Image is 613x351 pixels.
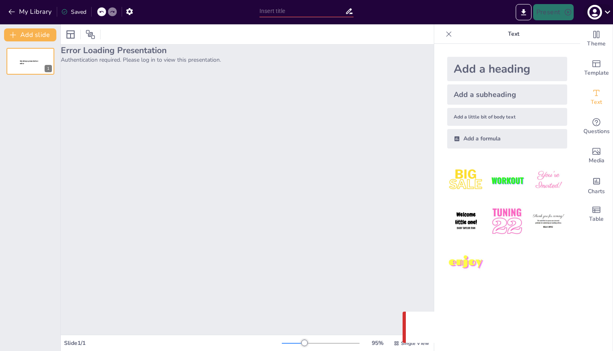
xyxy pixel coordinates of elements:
div: Slide 1 / 1 [64,339,282,347]
img: 1.jpeg [447,162,485,199]
button: Present [533,4,574,20]
p: Your request was made with invalid credentials. [429,323,581,332]
img: 4.jpeg [447,202,485,240]
img: 6.jpeg [529,202,567,240]
span: Single View [401,340,429,347]
div: Saved [61,8,86,16]
p: Text [455,24,572,44]
span: Template [584,69,609,78]
span: Charts [588,187,605,196]
img: 3.jpeg [529,162,567,199]
div: 1 [45,65,52,72]
button: Export to PowerPoint [516,4,532,20]
div: Add a heading [447,57,567,81]
div: 1 [6,48,54,75]
span: Text [591,98,602,107]
span: Media [589,156,604,165]
span: Table [589,215,604,224]
span: Position [86,30,95,39]
div: Change the overall theme [580,24,613,54]
div: Add ready made slides [580,54,613,83]
input: Insert title [259,5,345,17]
div: Add a little bit of body text [447,108,567,126]
img: 2.jpeg [488,162,526,199]
img: 7.jpeg [447,244,485,282]
div: Add images, graphics, shapes or video [580,141,613,170]
div: Add charts and graphs [580,170,613,200]
div: Layout [64,28,77,41]
div: Get real-time input from your audience [580,112,613,141]
span: Questions [583,127,610,136]
div: Add a subheading [447,84,567,105]
div: Add text boxes [580,83,613,112]
span: Theme [587,39,606,48]
h2: Error Loading Presentation [61,45,434,56]
img: 5.jpeg [488,202,526,240]
span: Sendsteps presentation editor [20,60,38,65]
p: Authentication required. Please log in to view this presentation. [61,56,434,64]
button: My Library [6,5,55,18]
div: Add a table [580,200,613,229]
div: Add a formula [447,129,567,149]
button: Add slide [4,28,56,41]
div: 95 % [368,339,387,347]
